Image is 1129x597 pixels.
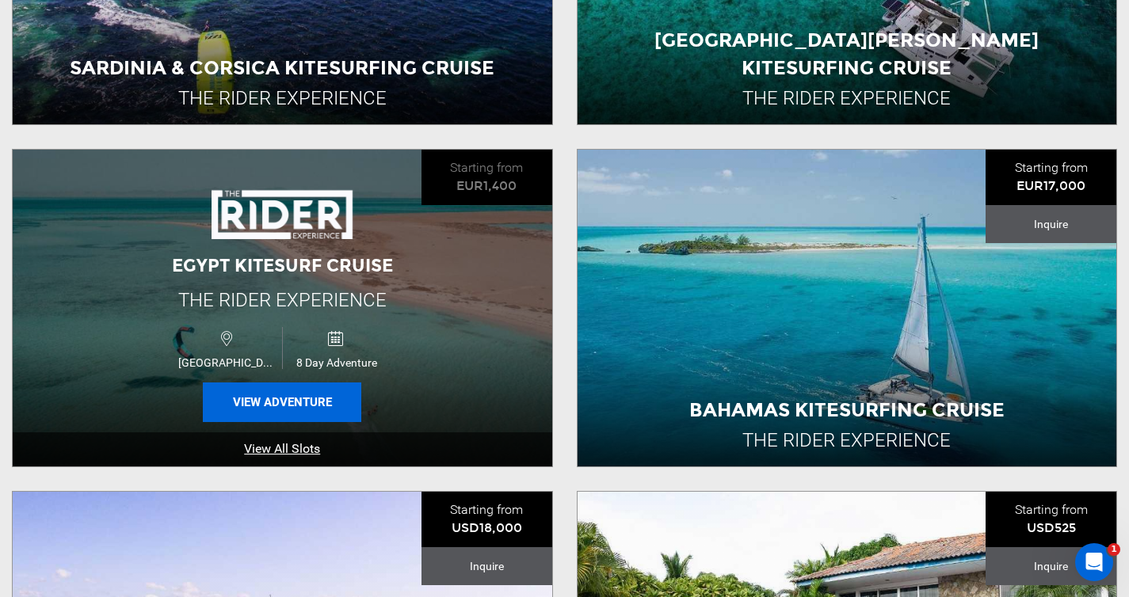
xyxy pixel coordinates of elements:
span: 8 Day Adventure [283,356,390,369]
span: 1 [1108,543,1120,556]
span: [GEOGRAPHIC_DATA] [174,356,282,369]
img: images [212,182,353,245]
span: Egypt Kitesurf Cruise [172,255,393,276]
a: View All Slots [13,432,552,466]
button: View Adventure [203,382,361,422]
iframe: Intercom live chat [1075,543,1113,581]
span: The Rider Experience [178,289,387,311]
